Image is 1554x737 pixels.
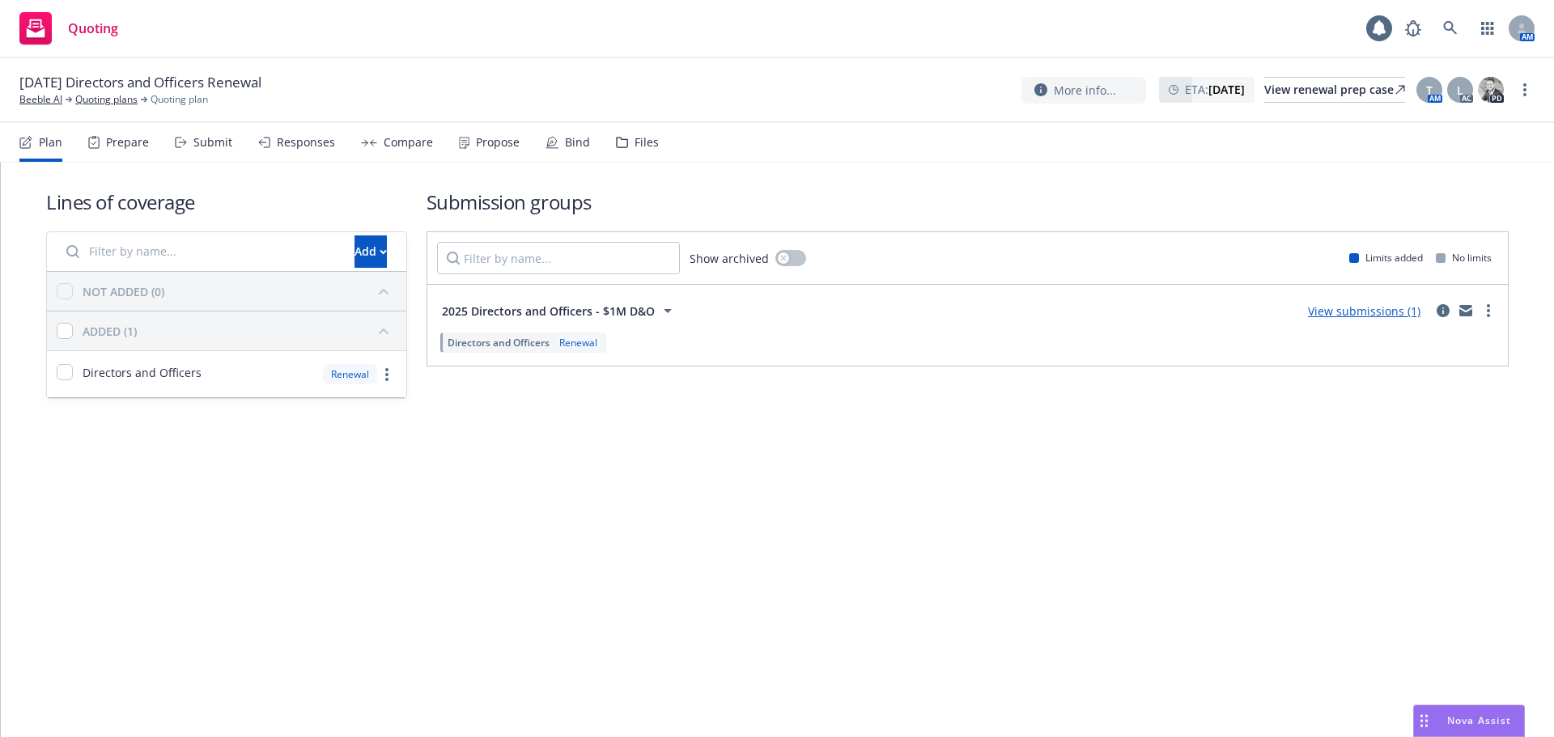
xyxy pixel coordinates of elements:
[1021,77,1146,104] button: More info...
[1447,714,1511,727] span: Nova Assist
[565,136,590,149] div: Bind
[1434,12,1467,44] a: Search
[1054,82,1116,99] span: More info...
[39,136,62,149] div: Plan
[19,73,261,92] span: [DATE] Directors and Officers Renewal
[1264,77,1405,103] a: View renewal prep case
[1397,12,1429,44] a: Report a Bug
[1515,80,1535,100] a: more
[83,278,397,304] button: NOT ADDED (0)
[151,92,208,107] span: Quoting plan
[1478,77,1504,103] img: photo
[1426,82,1433,99] span: T
[355,235,387,268] button: Add
[1471,12,1504,44] a: Switch app
[437,242,680,274] input: Filter by name...
[1479,301,1498,320] a: more
[427,188,1509,215] h1: Submission groups
[1456,301,1475,320] a: mail
[83,323,137,340] div: ADDED (1)
[1185,81,1245,98] span: ETA :
[13,6,125,51] a: Quoting
[68,22,118,35] span: Quoting
[1349,251,1423,265] div: Limits added
[83,318,397,344] button: ADDED (1)
[193,136,232,149] div: Submit
[635,136,659,149] div: Files
[476,136,520,149] div: Propose
[355,236,387,267] div: Add
[377,365,397,384] a: more
[83,283,164,300] div: NOT ADDED (0)
[437,294,682,327] button: 2025 Directors and Officers - $1M D&O
[556,336,601,349] div: Renewal
[46,188,407,215] h1: Lines of coverage
[1457,82,1463,99] span: L
[384,136,433,149] div: Compare
[83,364,202,381] span: Directors and Officers
[1413,705,1525,737] button: Nova Assist
[448,336,550,349] span: Directors and Officers
[1436,251,1492,265] div: No limits
[75,92,138,107] a: Quoting plans
[19,92,62,107] a: Beeble AI
[277,136,335,149] div: Responses
[1414,705,1434,736] div: Drag to move
[323,364,377,384] div: Renewal
[1264,78,1405,102] div: View renewal prep case
[106,136,149,149] div: Prepare
[1308,303,1420,319] a: View submissions (1)
[1208,82,1245,97] strong: [DATE]
[442,303,655,320] span: 2025 Directors and Officers - $1M D&O
[57,235,345,268] input: Filter by name...
[1433,301,1453,320] a: circleInformation
[690,250,769,267] span: Show archived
